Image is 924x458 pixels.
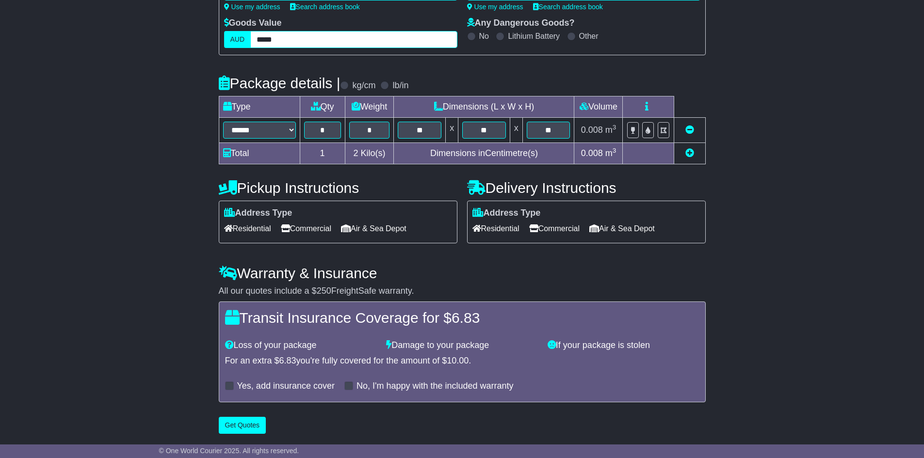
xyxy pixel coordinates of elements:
[510,118,522,143] td: x
[467,18,575,29] label: Any Dangerous Goods?
[225,310,699,326] h4: Transit Insurance Coverage for $
[605,148,616,158] span: m
[225,356,699,366] div: For an extra $ you're fully covered for the amount of $ .
[279,356,296,365] span: 6.83
[345,96,394,118] td: Weight
[574,96,623,118] td: Volume
[219,143,300,164] td: Total
[479,32,489,41] label: No
[219,417,266,434] button: Get Quotes
[381,340,543,351] div: Damage to your package
[447,356,469,365] span: 10.00
[581,148,603,158] span: 0.008
[508,32,560,41] label: Lithium Battery
[472,221,519,236] span: Residential
[467,3,523,11] a: Use my address
[219,180,457,196] h4: Pickup Instructions
[345,143,394,164] td: Kilo(s)
[317,286,331,296] span: 250
[219,265,706,281] h4: Warranty & Insurance
[357,381,514,392] label: No, I'm happy with the included warranty
[224,208,292,219] label: Address Type
[613,147,616,154] sup: 3
[224,18,282,29] label: Goods Value
[581,125,603,135] span: 0.008
[281,221,331,236] span: Commercial
[237,381,335,392] label: Yes, add insurance cover
[394,96,574,118] td: Dimensions (L x W x H)
[353,148,358,158] span: 2
[219,96,300,118] td: Type
[290,3,360,11] a: Search address book
[352,80,375,91] label: kg/cm
[300,143,345,164] td: 1
[467,180,706,196] h4: Delivery Instructions
[685,125,694,135] a: Remove this item
[589,221,655,236] span: Air & Sea Depot
[579,32,599,41] label: Other
[224,3,280,11] a: Use my address
[224,31,251,48] label: AUD
[220,340,382,351] div: Loss of your package
[685,148,694,158] a: Add new item
[472,208,541,219] label: Address Type
[605,125,616,135] span: m
[543,340,704,351] div: If your package is stolen
[219,286,706,297] div: All our quotes include a $ FreightSafe warranty.
[529,221,580,236] span: Commercial
[224,221,271,236] span: Residential
[392,80,408,91] label: lb/in
[613,124,616,131] sup: 3
[452,310,480,326] span: 6.83
[159,447,299,455] span: © One World Courier 2025. All rights reserved.
[394,143,574,164] td: Dimensions in Centimetre(s)
[300,96,345,118] td: Qty
[219,75,340,91] h4: Package details |
[341,221,406,236] span: Air & Sea Depot
[533,3,603,11] a: Search address book
[446,118,458,143] td: x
